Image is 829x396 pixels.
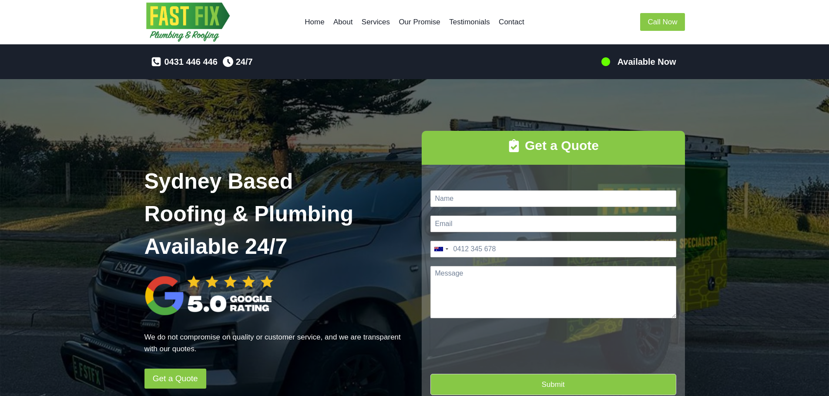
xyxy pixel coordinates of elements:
[300,12,529,33] nav: Primary Navigation
[300,12,329,33] a: Home
[430,374,676,395] button: Submit
[430,190,676,207] input: Name
[164,55,217,69] span: 0431 446 446
[236,55,253,69] span: 24/7
[144,369,206,389] a: Get a Quote
[445,12,494,33] a: Testimonials
[357,12,395,33] a: Services
[329,12,357,33] a: About
[394,12,445,33] a: Our Promise
[144,165,408,263] h1: Sydney Based Roofing & Plumbing Available 24/7
[153,372,198,386] span: Get a Quote
[601,57,611,67] img: 100-percents.png
[618,55,676,68] h5: Available Now
[430,241,676,257] input: Phone
[144,331,408,355] p: We do not compromise on quality or customer service, and we are transparent with our quotes.
[494,12,529,33] a: Contact
[430,327,563,392] iframe: reCAPTCHA
[430,216,676,232] input: Email
[525,138,599,153] strong: Get a Quote
[640,13,685,31] a: Call Now
[151,55,217,69] a: 0431 446 446
[431,241,451,257] button: Selected country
